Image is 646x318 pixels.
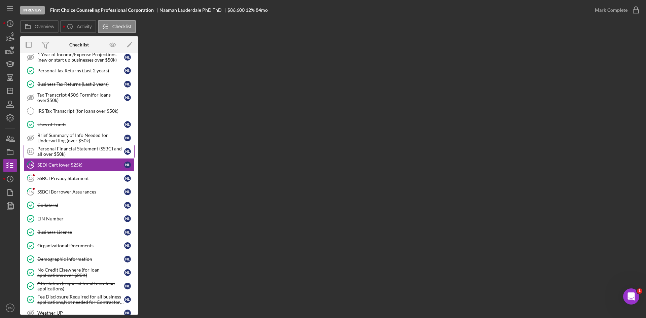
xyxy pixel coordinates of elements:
div: In Review [20,6,45,14]
a: CollateralNL [24,199,135,212]
div: SSBCI Privacy Statement [37,176,124,181]
div: Business Tax Returns (Last 2 years) [37,81,124,87]
div: N L [124,175,131,182]
a: Attestation (required for all new loan applications)NL [24,279,135,293]
div: N L [124,283,131,289]
div: N L [124,54,131,61]
div: Collateral [37,203,124,208]
button: Activity [60,20,96,33]
div: N L [124,148,131,155]
div: N L [124,188,131,195]
div: N L [124,215,131,222]
a: Organizational DocumentsNL [24,239,135,252]
div: N L [124,121,131,128]
tspan: 13 [28,149,32,153]
div: Personal Financial Statement (SSBCI and all over $50k) [37,146,124,157]
div: Brief Summary of Info Needed for Underwriting (over $50k) [37,133,124,143]
div: Fee Disclosure(Required for all business applications,Not needed for Contractor loans) [37,294,124,305]
div: Business License [37,229,124,235]
a: 15SSBCI Privacy StatementNL [24,172,135,185]
div: N L [124,67,131,74]
div: Mark Complete [595,3,627,17]
div: Checklist [69,42,89,47]
button: Overview [20,20,59,33]
a: EIN NumberNL [24,212,135,225]
div: Attestation (required for all new loan applications) [37,281,124,291]
span: 1 [637,288,642,294]
div: Personal Tax Returns (Last 2 years) [37,68,124,73]
div: Tax Transcript 4506 Form(for loans over$50k) [37,92,124,103]
div: N L [124,135,131,141]
label: Activity [77,24,92,29]
div: Uses of Funds [37,122,124,127]
label: Overview [35,24,54,29]
a: Business LicenseNL [24,225,135,239]
div: N L [124,296,131,303]
div: 84 mo [256,7,268,13]
button: PM [3,301,17,315]
a: No Credit Elsewhere (for loan applications over $20K)NL [24,266,135,279]
tspan: 14 [29,163,33,167]
div: EIN Number [37,216,124,221]
div: $86,600 [227,7,245,13]
label: Checklist [112,24,132,29]
tspan: 16 [29,189,33,194]
a: Uses of FundsNL [24,118,135,131]
div: N L [124,242,131,249]
a: Demographic InformationNL [24,252,135,266]
text: PM [8,306,12,310]
div: N L [124,269,131,276]
div: N L [124,256,131,262]
a: Fee Disclosure(Required for all business applications,Not needed for Contractor loans)NL [24,293,135,306]
a: 16SSBCI Borrower AssurancesNL [24,185,135,199]
a: Personal Tax Returns (Last 2 years)NL [24,64,135,77]
a: 1 Year of Income/Expense Projections (new or start up businesses over $50k)NL [24,50,135,64]
div: SSBCI Borrower Assurances [37,189,124,195]
a: Tax Transcript 4506 Form(for loans over$50k)NL [24,91,135,104]
div: N L [124,310,131,316]
a: 14SEDI Cert (over $25k)NL [24,158,135,172]
div: 1 Year of Income/Expense Projections (new or start up businesses over $50k) [37,52,124,63]
div: N L [124,229,131,236]
div: 12 % [246,7,255,13]
button: Checklist [98,20,136,33]
div: SEDI Cert (over $25k) [37,162,124,168]
b: First Choice Counseling Professional Corporation [50,7,154,13]
a: Business Tax Returns (Last 2 years)NL [24,77,135,91]
div: IRS Tax Transcript (for loans over $50k) [37,108,134,114]
iframe: Intercom live chat [623,288,639,305]
div: N L [124,202,131,209]
button: Mark Complete [588,3,643,17]
div: N L [124,162,131,168]
div: N L [124,81,131,87]
div: Weather UP [37,310,124,316]
div: Organizational Documents [37,243,124,248]
div: Naaman Lauderdale PhD ThD [159,7,227,13]
a: IRS Tax Transcript (for loans over $50k) [24,104,135,118]
a: Brief Summary of Info Needed for Underwriting (over $50k)NL [24,131,135,145]
div: Demographic Information [37,256,124,262]
div: N L [124,94,131,101]
a: 13Personal Financial Statement (SSBCI and all over $50k)NL [24,145,135,158]
tspan: 15 [29,176,33,180]
div: No Credit Elsewhere (for loan applications over $20K) [37,267,124,278]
